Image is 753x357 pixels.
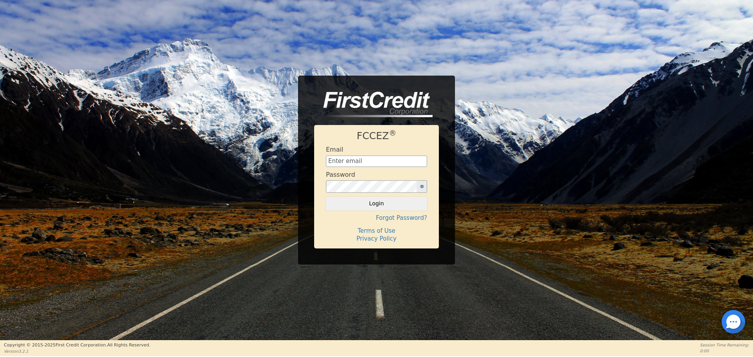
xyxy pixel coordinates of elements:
[326,156,427,167] input: Enter email
[700,342,749,348] p: Session Time Remaining:
[4,342,150,349] p: Copyright © 2015- 2025 First Credit Corporation.
[326,235,427,242] h4: Privacy Policy
[326,130,427,142] h1: FCCEZ
[389,129,397,137] sup: ®
[700,348,749,354] p: 0:00
[4,348,150,354] p: Version 3.2.1
[326,214,427,221] h4: Forgot Password?
[326,227,427,234] h4: Terms of Use
[326,197,427,210] button: Login
[107,343,150,348] span: All Rights Reserved.
[314,92,433,118] img: logo-CMu_cnol.png
[326,146,343,153] h4: Email
[326,180,417,193] input: password
[326,171,355,178] h4: Password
